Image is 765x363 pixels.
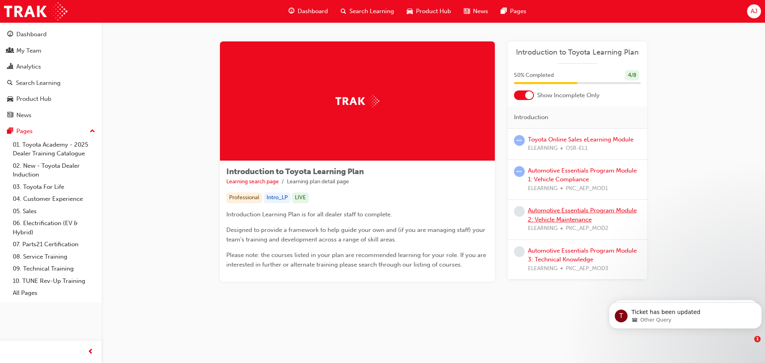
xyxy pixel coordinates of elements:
div: Product Hub [16,94,51,104]
span: search-icon [7,80,13,87]
span: ELEARNING [528,184,557,193]
span: news-icon [7,112,13,119]
a: 05. Sales [10,205,98,218]
span: Introduction [514,113,548,122]
span: search-icon [341,6,346,16]
button: Pages [3,124,98,139]
span: Pages [510,7,526,16]
span: learningRecordVerb_NONE-icon [514,246,525,257]
span: up-icon [90,126,95,137]
span: Dashboard [298,7,328,16]
a: 04. Customer Experience [10,193,98,205]
span: Search Learning [349,7,394,16]
a: News [3,108,98,123]
span: Introduction Learning Plan is for all dealer staff to complete. [226,211,392,218]
a: Toyota Online Sales eLearning Module [528,136,634,143]
span: 50 % Completed [514,71,554,80]
a: 10. TUNE Rev-Up Training [10,275,98,287]
a: car-iconProduct Hub [400,3,457,20]
span: ELEARNING [528,264,557,273]
a: Analytics [3,59,98,74]
a: Search Learning [3,76,98,90]
div: Dashboard [16,30,47,39]
a: 03. Toyota For Life [10,181,98,193]
a: All Pages [10,287,98,299]
div: 4 / 8 [625,70,639,81]
span: Designed to provide a framework to help guide your own and (if you are managing staff) your team'... [226,226,487,243]
a: Dashboard [3,27,98,42]
span: prev-icon [88,347,94,357]
span: PKC_AEP_MOD2 [566,224,608,233]
span: ELEARNING [528,224,557,233]
span: guage-icon [288,6,294,16]
span: car-icon [407,6,413,16]
button: DashboardMy TeamAnalyticsSearch LearningProduct HubNews [3,26,98,124]
a: My Team [3,43,98,58]
button: AJ [747,4,761,18]
span: News [473,7,488,16]
span: Product Hub [416,7,451,16]
a: pages-iconPages [494,3,533,20]
a: Automotive Essentials Program Module 2: Vehicle Maintenance [528,207,637,223]
a: search-iconSearch Learning [334,3,400,20]
span: 1 [754,336,761,342]
span: learningRecordVerb_NONE-icon [514,206,525,217]
a: 07. Parts21 Certification [10,238,98,251]
span: people-icon [7,47,13,55]
span: learningRecordVerb_ATTEMPT-icon [514,135,525,146]
li: Learning plan detail page [287,177,349,186]
div: Search Learning [16,78,61,88]
span: guage-icon [7,31,13,38]
span: Please note: the courses listed in your plan are recommended learning for your role. If you are i... [226,251,488,268]
span: pages-icon [7,128,13,135]
img: Trak [4,2,67,20]
span: learningRecordVerb_ATTEMPT-icon [514,166,525,177]
div: Analytics [16,62,41,71]
span: PKC_AEP_MOD3 [566,264,608,273]
img: Trak [335,95,379,107]
a: Learning search page [226,178,279,185]
span: Introduction to Toyota Learning Plan [226,167,364,176]
a: 08. Service Training [10,251,98,263]
div: Intro_LP [264,192,290,203]
div: Professional [226,192,262,203]
div: News [16,111,31,120]
div: LIVE [292,192,309,203]
div: Pages [16,127,33,136]
span: chart-icon [7,63,13,71]
a: Product Hub [3,92,98,106]
a: Automotive Essentials Program Module 3: Technical Knowledge [528,247,637,263]
span: Show Incomplete Only [537,91,600,100]
iframe: Intercom notifications message [606,286,765,341]
a: Automotive Essentials Program Module 1: Vehicle Compliance [528,167,637,183]
span: PKC_AEP_MOD1 [566,184,608,193]
a: guage-iconDashboard [282,3,334,20]
span: car-icon [7,96,13,103]
a: news-iconNews [457,3,494,20]
div: My Team [16,46,41,55]
span: OSR-EL1 [566,144,588,153]
a: 01. Toyota Academy - 2025 Dealer Training Catalogue [10,139,98,160]
a: 02. New - Toyota Dealer Induction [10,160,98,181]
a: 09. Technical Training [10,263,98,275]
span: AJ [751,7,757,16]
a: Introduction to Toyota Learning Plan [514,48,641,57]
span: ELEARNING [528,144,557,153]
iframe: Intercom live chat [738,336,757,355]
span: pages-icon [501,6,507,16]
span: news-icon [464,6,470,16]
a: 06. Electrification (EV & Hybrid) [10,217,98,238]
